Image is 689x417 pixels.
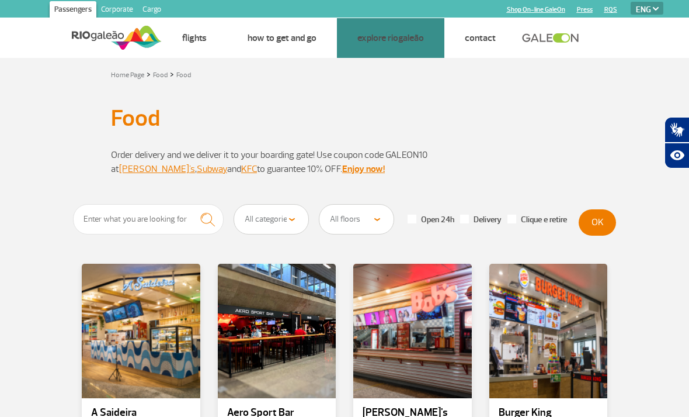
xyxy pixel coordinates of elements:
button: Abrir recursos assistivos. [664,143,689,168]
p: Order delivery and we deliver it to your boarding gate! Use coupon code GALEON10 ​​at , and to gu... [111,148,578,176]
a: Enjoy now! [342,163,385,175]
a: Food [176,71,191,80]
button: OK [579,209,616,236]
a: Food [153,71,168,80]
a: Explore RIOgaleão [357,32,424,44]
a: Home Page [111,71,144,80]
a: Shop On-line GaleOn [507,6,565,13]
h1: Food [111,108,578,128]
a: [PERSON_NAME]'s [119,163,195,175]
a: Press [577,6,593,13]
a: Passengers [50,1,96,20]
label: Open 24h [408,215,454,225]
a: How to get and go [248,32,316,44]
label: Clique e retire [507,215,567,225]
a: > [170,67,174,81]
input: Enter what you are looking for [73,204,224,235]
a: Cargo [138,1,166,20]
a: RQS [604,6,617,13]
a: Flights [182,32,207,44]
a: > [147,67,151,81]
a: Contact [465,32,496,44]
div: Plugin de acessibilidade da Hand Talk. [664,117,689,168]
a: KFC [241,163,257,175]
a: Subway [197,163,227,175]
a: Corporate [96,1,138,20]
label: Delivery [460,215,502,225]
button: Abrir tradutor de língua de sinais. [664,117,689,143]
